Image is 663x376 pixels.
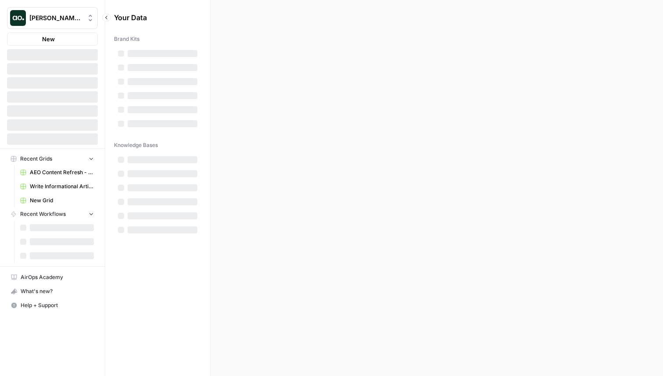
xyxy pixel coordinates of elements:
[10,10,26,26] img: Justina testing Logo
[7,285,97,298] div: What's new?
[30,197,94,204] span: New Grid
[114,35,139,43] span: Brand Kits
[42,35,55,43] span: New
[20,155,52,163] span: Recent Grids
[7,32,98,46] button: New
[16,193,98,208] a: New Grid
[21,301,94,309] span: Help + Support
[7,208,98,221] button: Recent Workflows
[30,183,94,190] span: Write Informational Article
[7,270,98,284] a: AirOps Academy
[7,298,98,312] button: Help + Support
[30,168,94,176] span: AEO Content Refresh - Testing
[16,179,98,193] a: Write Informational Article
[7,152,98,165] button: Recent Grids
[20,210,66,218] span: Recent Workflows
[114,12,191,23] span: Your Data
[7,7,98,29] button: Workspace: Justina testing
[114,141,158,149] span: Knowledge Bases
[7,284,98,298] button: What's new?
[16,165,98,179] a: AEO Content Refresh - Testing
[29,14,82,22] span: [PERSON_NAME] testing
[21,273,94,281] span: AirOps Academy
